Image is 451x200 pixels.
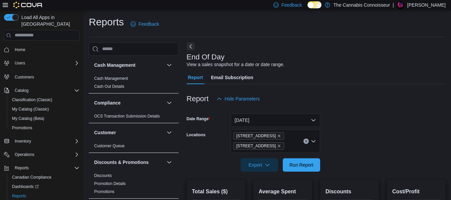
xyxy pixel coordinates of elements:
[12,107,49,112] span: My Catalog (Classic)
[303,139,309,144] button: Clear input
[12,116,44,121] span: My Catalog (Beta)
[187,53,225,61] h3: End Of Day
[12,73,37,81] a: Customers
[15,165,29,171] span: Reports
[9,192,79,200] span: Reports
[187,95,209,103] h3: Report
[211,71,253,84] span: Email Subscription
[187,61,284,68] div: View a sales snapshot for a date or date range.
[94,62,136,68] h3: Cash Management
[289,162,313,168] span: Run Report
[12,45,79,54] span: Home
[12,164,31,172] button: Reports
[7,114,82,123] button: My Catalog (Beta)
[89,142,179,153] div: Customer
[187,132,206,138] label: Locations
[1,137,82,146] button: Inventory
[89,172,179,198] div: Discounts & Promotions
[15,139,31,144] span: Inventory
[12,151,37,159] button: Operations
[9,115,47,123] a: My Catalog (Beta)
[9,115,79,123] span: My Catalog (Beta)
[9,105,52,113] a: My Catalog (Classic)
[225,95,260,102] span: Hide Parameters
[12,164,79,172] span: Reports
[259,188,307,196] h2: Average Spent
[165,158,173,166] button: Discounts & Promotions
[89,112,179,123] div: Compliance
[9,96,55,104] a: Classification (Classic)
[94,144,125,148] a: Customer Queue
[1,163,82,173] button: Reports
[9,173,54,181] a: Canadian Compliance
[94,62,164,68] button: Cash Management
[233,132,284,140] span: 2-1874 Scugog Street
[94,173,112,178] span: Discounts
[94,114,160,119] a: OCS Transaction Submission Details
[12,86,79,94] span: Catalog
[277,144,281,148] button: Remove 99 King St. from selection in this group
[1,45,82,54] button: Home
[7,173,82,182] button: Canadian Compliance
[89,74,179,93] div: Cash Management
[245,158,274,172] span: Export
[397,1,405,9] div: Tim Van Hoof
[9,96,79,104] span: Classification (Classic)
[94,143,125,149] span: Customer Queue
[94,84,125,89] span: Cash Out Details
[12,59,79,67] span: Users
[1,150,82,159] button: Operations
[15,152,34,157] span: Operations
[94,99,121,106] h3: Compliance
[9,173,79,181] span: Canadian Compliance
[187,116,210,122] label: Date Range
[311,139,316,144] button: Open list of options
[12,59,28,67] button: Users
[9,124,35,132] a: Promotions
[1,86,82,95] button: Catalog
[9,192,29,200] a: Reports
[192,188,240,196] h2: Total Sales ($)
[12,184,39,189] span: Dashboards
[9,105,79,113] span: My Catalog (Classic)
[12,86,31,94] button: Catalog
[325,188,374,196] h2: Discounts
[7,182,82,191] a: Dashboards
[1,58,82,68] button: Users
[94,129,164,136] button: Customer
[9,183,79,191] span: Dashboards
[19,14,79,27] span: Load All Apps in [GEOGRAPHIC_DATA]
[12,72,79,81] span: Customers
[7,123,82,133] button: Promotions
[214,92,262,106] button: Hide Parameters
[94,159,149,166] h3: Discounts & Promotions
[12,193,26,199] span: Reports
[94,129,116,136] h3: Customer
[7,95,82,105] button: Classification (Classic)
[94,99,164,106] button: Compliance
[12,46,28,54] a: Home
[7,105,82,114] button: My Catalog (Classic)
[12,125,32,131] span: Promotions
[94,181,126,186] a: Promotion Details
[165,61,173,69] button: Cash Management
[231,114,320,127] button: [DATE]
[236,133,276,139] span: [STREET_ADDRESS]
[12,175,51,180] span: Canadian Compliance
[12,137,79,145] span: Inventory
[277,134,281,138] button: Remove 2-1874 Scugog Street from selection in this group
[188,71,203,84] span: Report
[139,21,159,27] span: Feedback
[333,1,390,9] p: The Cannabis Connoisseur
[407,1,446,9] p: [PERSON_NAME]
[392,188,440,196] h2: Cost/Profit
[13,2,43,8] img: Cova
[283,158,320,172] button: Run Report
[94,76,128,81] a: Cash Management
[9,124,79,132] span: Promotions
[393,1,394,9] p: |
[236,143,276,149] span: [STREET_ADDRESS]
[12,137,34,145] button: Inventory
